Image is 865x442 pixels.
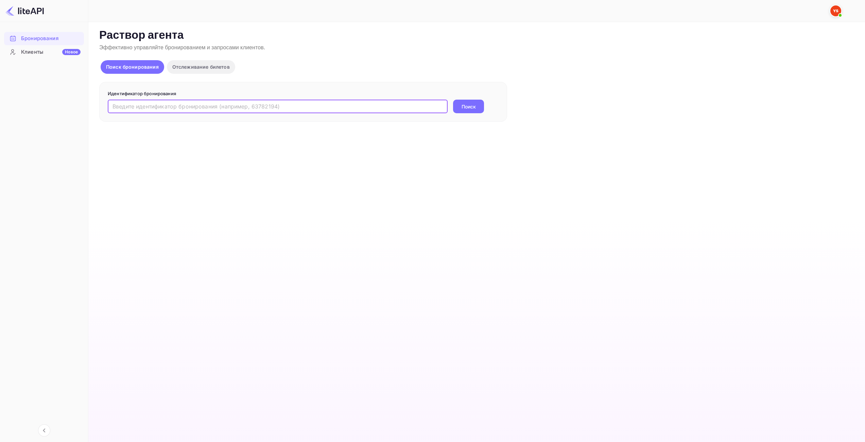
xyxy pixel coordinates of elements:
[4,46,84,58] a: КлиентыНовое
[830,5,841,16] img: Служба Поддержки Яндекса
[106,64,159,70] ya-tr-span: Поиск бронирования
[453,100,484,113] button: Поиск
[65,49,78,54] ya-tr-span: Новое
[21,48,43,56] ya-tr-span: Клиенты
[99,44,265,51] ya-tr-span: Эффективно управляйте бронированием и запросами клиентов.
[99,28,184,43] ya-tr-span: Раствор агента
[4,32,84,45] a: Бронирования
[5,5,44,16] img: Логотип LiteAPI
[462,103,476,110] ya-tr-span: Поиск
[108,91,176,96] ya-tr-span: Идентификатор бронирования
[4,46,84,59] div: КлиентыНовое
[108,100,448,113] input: Введите идентификатор бронирования (например, 63782194)
[172,64,230,70] ya-tr-span: Отслеживание билетов
[21,35,58,42] ya-tr-span: Бронирования
[38,424,50,437] button: Свернуть навигацию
